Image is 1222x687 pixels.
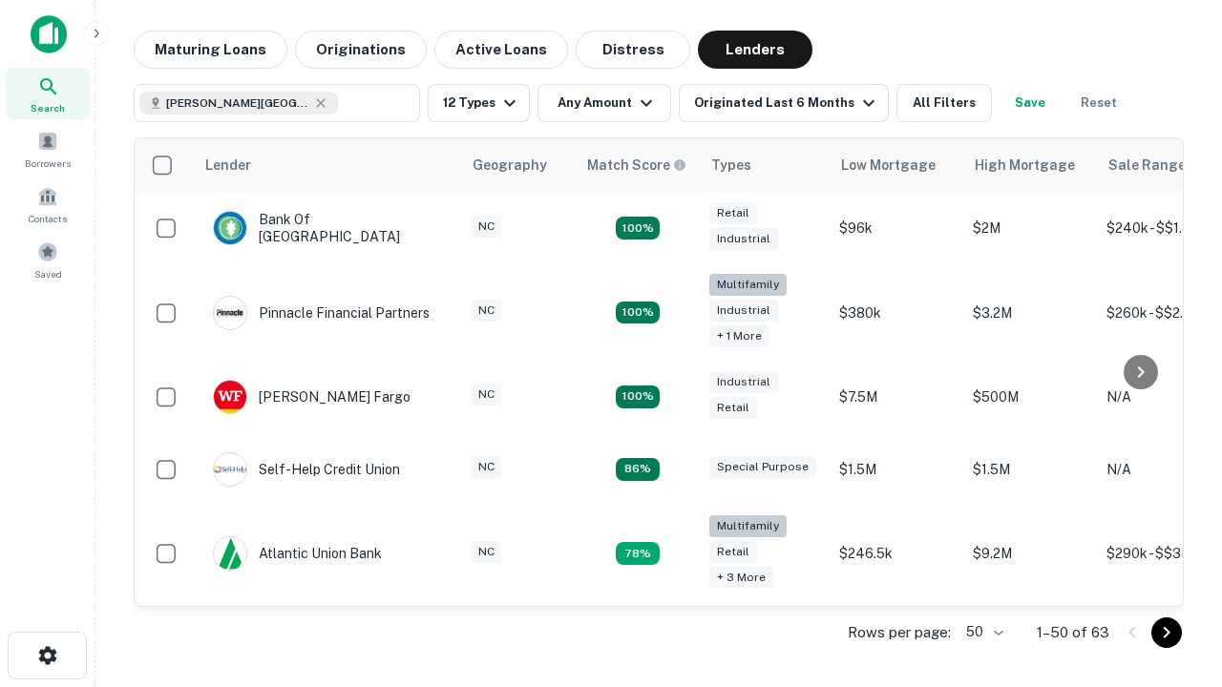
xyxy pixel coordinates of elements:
[461,138,576,192] th: Geography
[1068,84,1129,122] button: Reset
[616,302,660,324] div: Matching Properties: 23, hasApolloMatch: undefined
[963,433,1097,506] td: $1.5M
[213,452,400,487] div: Self-help Credit Union
[709,456,816,478] div: Special Purpose
[31,100,65,115] span: Search
[975,154,1075,177] div: High Mortgage
[830,361,963,433] td: $7.5M
[709,567,773,589] div: + 3 more
[576,31,690,69] button: Distress
[6,234,90,285] a: Saved
[709,371,778,393] div: Industrial
[471,541,502,563] div: NC
[963,506,1097,602] td: $9.2M
[616,385,660,408] div: Matching Properties: 14, hasApolloMatch: undefined
[830,138,963,192] th: Low Mortgage
[700,138,830,192] th: Types
[709,202,757,224] div: Retail
[830,506,963,602] td: $246.5k
[616,458,660,481] div: Matching Properties: 11, hasApolloMatch: undefined
[841,154,936,177] div: Low Mortgage
[616,217,660,239] div: Matching Properties: 14, hasApolloMatch: undefined
[709,515,787,537] div: Multifamily
[694,92,880,114] div: Originated Last 6 Months
[963,264,1097,361] td: $3.2M
[214,212,246,244] img: picture
[473,154,547,177] div: Geography
[213,211,442,245] div: Bank Of [GEOGRAPHIC_DATA]
[1000,84,1061,122] button: Save your search to get updates of matches that match your search criteria.
[434,31,568,69] button: Active Loans
[896,84,992,122] button: All Filters
[213,380,411,414] div: [PERSON_NAME] Fargo
[830,264,963,361] td: $380k
[166,94,309,112] span: [PERSON_NAME][GEOGRAPHIC_DATA], [GEOGRAPHIC_DATA]
[214,453,246,486] img: picture
[959,618,1006,646] div: 50
[194,138,461,192] th: Lender
[963,192,1097,264] td: $2M
[709,325,769,347] div: + 1 more
[1151,617,1182,648] button: Go to next page
[1108,154,1186,177] div: Sale Range
[214,537,246,570] img: picture
[471,456,502,478] div: NC
[537,84,671,122] button: Any Amount
[213,536,382,571] div: Atlantic Union Bank
[830,433,963,506] td: $1.5M
[214,381,246,413] img: picture
[29,211,67,226] span: Contacts
[576,138,700,192] th: Capitalize uses an advanced AI algorithm to match your search with the best lender. The match sco...
[711,154,751,177] div: Types
[616,542,660,565] div: Matching Properties: 10, hasApolloMatch: undefined
[830,192,963,264] td: $96k
[709,300,778,322] div: Industrial
[31,15,67,53] img: capitalize-icon.png
[698,31,812,69] button: Lenders
[709,397,757,419] div: Retail
[709,274,787,296] div: Multifamily
[295,31,427,69] button: Originations
[471,216,502,238] div: NC
[709,228,778,250] div: Industrial
[679,84,889,122] button: Originated Last 6 Months
[34,266,62,281] span: Saved
[214,297,246,329] img: picture
[963,361,1097,433] td: $500M
[709,541,757,563] div: Retail
[848,621,951,644] p: Rows per page:
[587,155,683,176] h6: Match Score
[1127,473,1222,565] iframe: Chat Widget
[471,300,502,322] div: NC
[963,138,1097,192] th: High Mortgage
[6,68,90,119] a: Search
[134,31,287,69] button: Maturing Loans
[6,178,90,230] a: Contacts
[213,296,430,330] div: Pinnacle Financial Partners
[587,155,686,176] div: Capitalize uses an advanced AI algorithm to match your search with the best lender. The match sco...
[6,123,90,175] a: Borrowers
[25,156,71,171] span: Borrowers
[471,384,502,406] div: NC
[428,84,530,122] button: 12 Types
[1037,621,1109,644] p: 1–50 of 63
[205,154,251,177] div: Lender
